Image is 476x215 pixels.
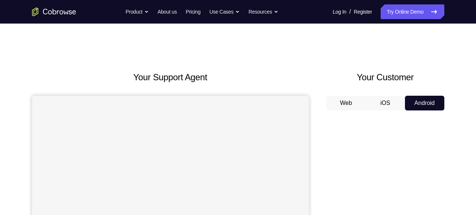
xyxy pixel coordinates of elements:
button: Product [126,4,149,19]
button: iOS [366,96,405,110]
span: / [349,7,351,16]
h2: Your Support Agent [32,71,309,84]
button: Resources [248,4,278,19]
button: Android [405,96,444,110]
h2: Your Customer [327,71,444,84]
a: Pricing [186,4,200,19]
button: Use Cases [209,4,240,19]
a: Try Online Demo [381,4,444,19]
a: About us [158,4,177,19]
a: Register [354,4,372,19]
button: Web [327,96,366,110]
a: Go to the home page [32,7,76,16]
a: Log In [333,4,346,19]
